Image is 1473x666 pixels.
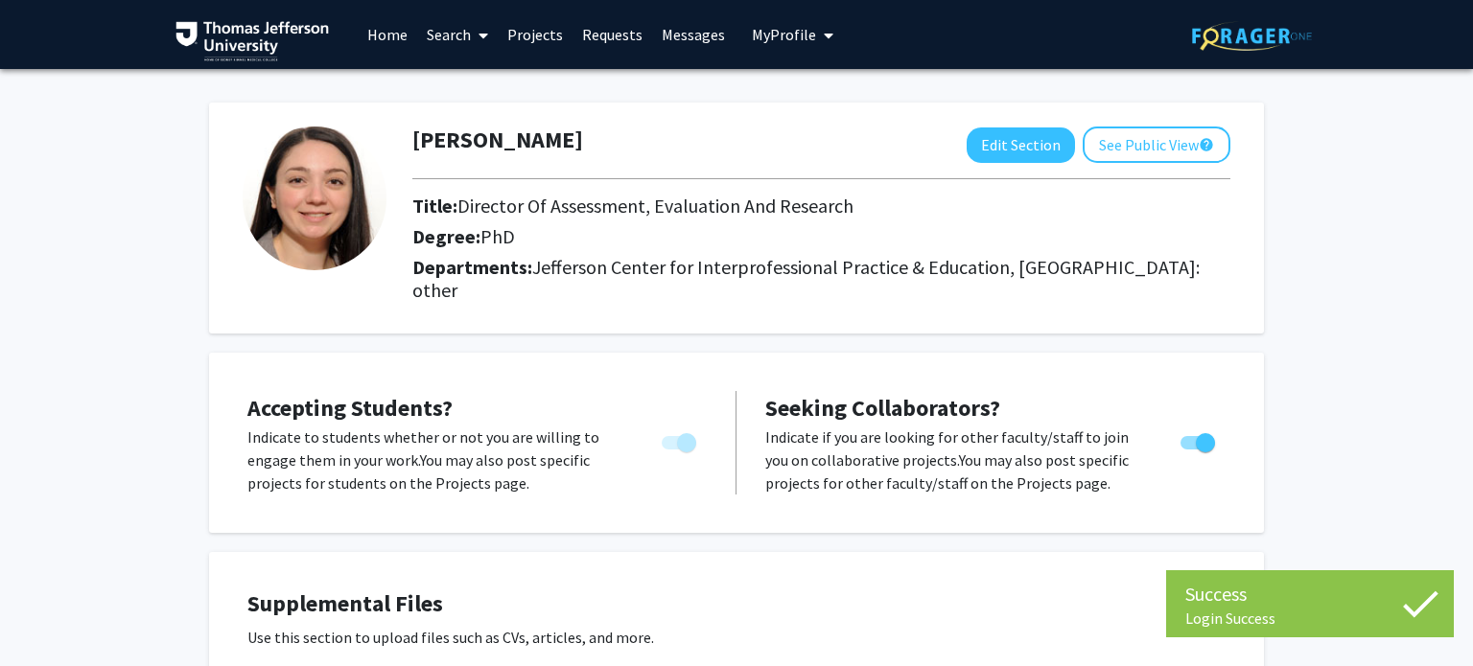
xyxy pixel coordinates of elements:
[457,194,853,218] span: Director Of Assessment, Evaluation And Research
[247,425,625,494] p: Indicate to students whether or not you are willing to engage them in your work. You may also pos...
[412,195,985,218] h2: Title:
[247,590,1226,618] h4: Supplemental Files
[247,393,453,423] span: Accepting Students?
[1185,580,1435,609] div: Success
[247,626,1226,649] p: Use this section to upload files such as CVs, articles, and more.
[1192,21,1312,51] img: ForagerOne Logo
[480,224,515,248] span: PhD
[654,425,707,454] div: You cannot turn this off while you have active projects.
[412,225,985,248] h2: Degree:
[358,1,417,68] a: Home
[1083,126,1230,163] button: See Public View
[1173,425,1226,454] div: Toggle
[765,425,1144,494] p: Indicate if you are looking for other faculty/staff to join you on collaborative projects. You ma...
[412,126,583,154] h1: [PERSON_NAME]
[967,127,1075,163] button: Edit Section
[1199,133,1214,156] mat-icon: help
[412,255,1200,302] span: Jefferson Center for Interprofessional Practice & Education, [GEOGRAPHIC_DATA]: other
[752,25,816,44] span: My Profile
[243,126,386,270] img: Profile Picture
[417,1,498,68] a: Search
[654,425,707,454] div: Toggle
[498,1,573,68] a: Projects
[573,1,652,68] a: Requests
[175,21,329,61] img: Thomas Jefferson University Logo
[765,393,1000,423] span: Seeking Collaborators?
[1185,609,1435,628] div: Login Success
[398,256,1245,302] h2: Departments:
[652,1,735,68] a: Messages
